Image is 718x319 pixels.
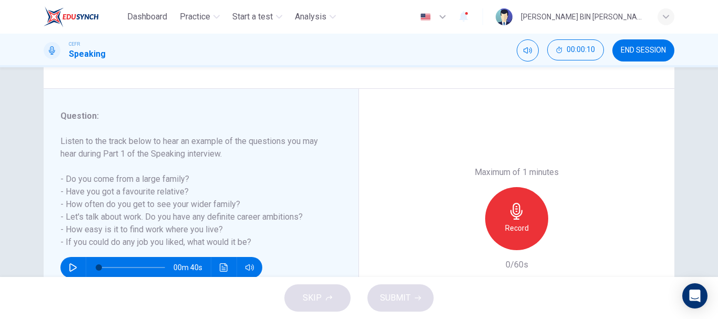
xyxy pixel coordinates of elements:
button: 00:00:10 [547,39,604,60]
h6: Listen to the track below to hear an example of the questions you may hear during Part 1 of the S... [60,135,329,249]
button: Dashboard [123,7,171,26]
button: Practice [176,7,224,26]
div: Hide [547,39,604,61]
span: Analysis [295,11,326,23]
div: Open Intercom Messenger [682,283,707,308]
h6: Maximum of 1 minutes [475,166,559,179]
span: Practice [180,11,210,23]
h1: Speaking [69,48,106,60]
button: Start a test [228,7,286,26]
h6: 0/60s [506,259,528,271]
span: Dashboard [127,11,167,23]
div: [PERSON_NAME] BIN [PERSON_NAME] [521,11,645,23]
span: 00:00:10 [567,46,595,54]
h6: Record [505,222,529,234]
button: END SESSION [612,39,674,61]
img: en [419,13,432,21]
button: Click to see the audio transcription [216,257,232,278]
div: Mute [517,39,539,61]
button: Analysis [291,7,340,26]
span: Start a test [232,11,273,23]
img: Profile picture [496,8,512,25]
img: EduSynch logo [44,6,99,27]
span: END SESSION [621,46,666,55]
a: EduSynch logo [44,6,123,27]
h6: Question : [60,110,329,122]
span: CEFR [69,40,80,48]
button: Record [485,187,548,250]
span: 00m 40s [173,257,211,278]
